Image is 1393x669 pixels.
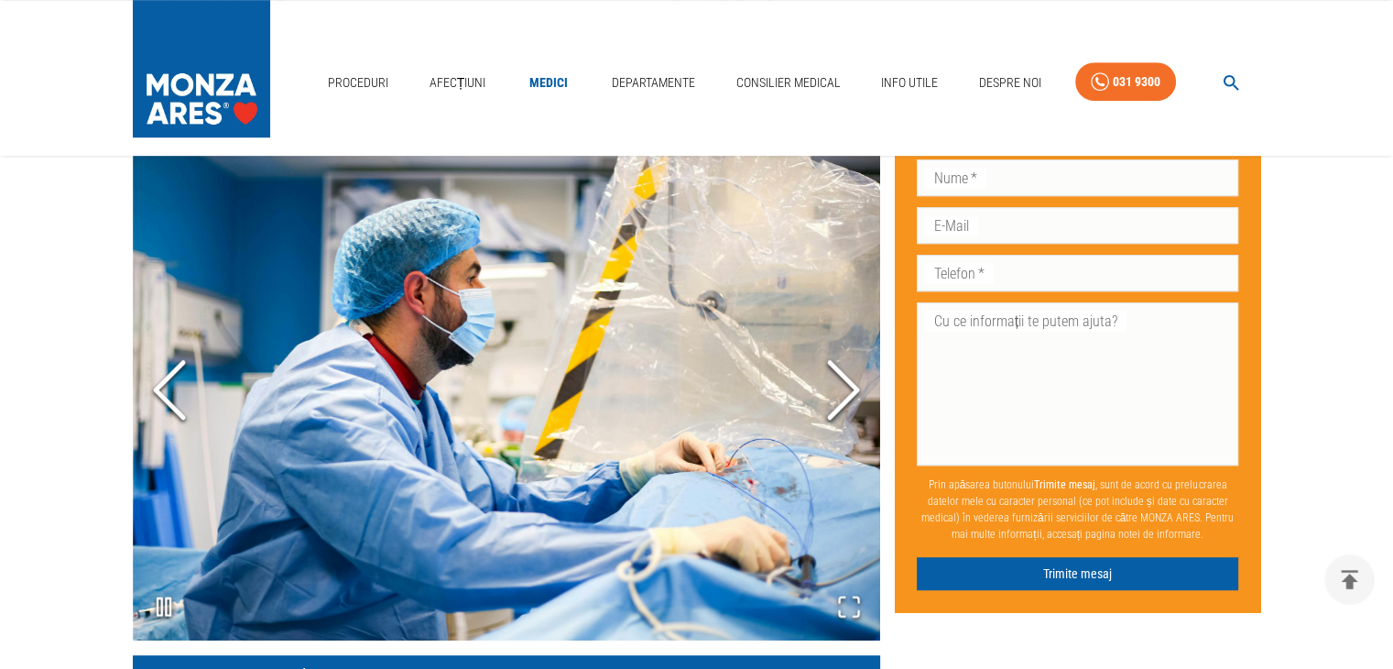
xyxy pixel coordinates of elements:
a: Despre Noi [972,64,1049,102]
a: Consilier Medical [728,64,847,102]
img: Z_5AHevxEdbNPD7D_IMG_9233.jpg [133,142,880,641]
div: 031 9300 [1113,71,1160,93]
b: Trimite mesaj [1034,478,1095,491]
a: Medici [519,64,578,102]
button: Open Fullscreen [818,576,880,641]
button: Next Slide [807,290,880,494]
button: Play or Pause Slideshow [133,576,195,641]
a: Departamente [604,64,702,102]
div: Go to Slide 3 [133,142,880,641]
a: 031 9300 [1075,62,1176,102]
a: Proceduri [321,64,396,102]
button: Trimite mesaj [917,557,1239,591]
a: Afecțiuni [422,64,494,102]
p: Prin apăsarea butonului , sunt de acord cu prelucrarea datelor mele cu caracter personal (ce pot ... [917,469,1239,550]
a: Info Utile [874,64,945,102]
button: Previous Slide [133,290,206,494]
button: delete [1324,554,1375,605]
